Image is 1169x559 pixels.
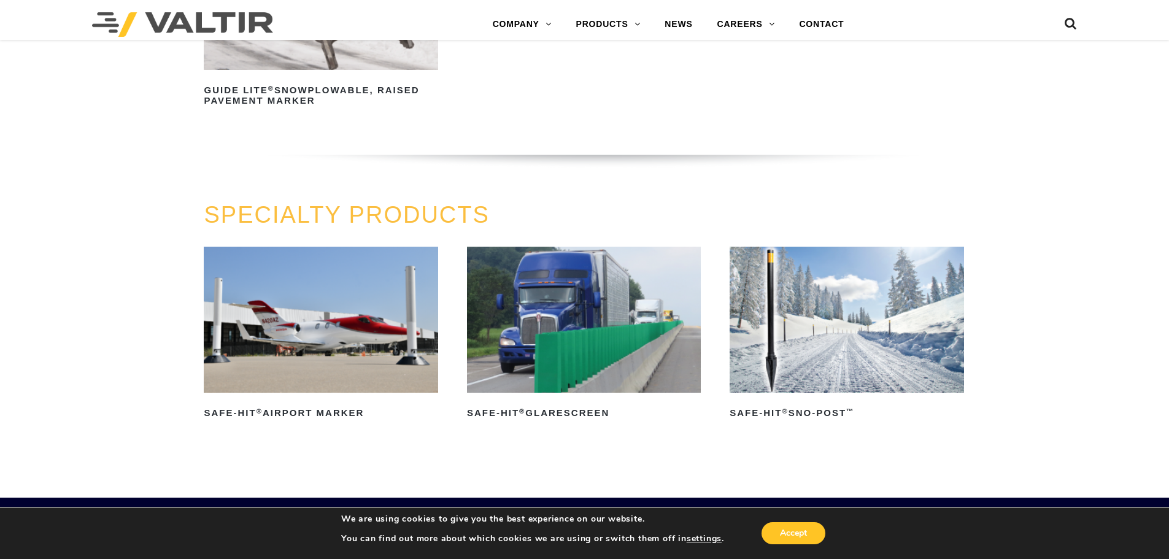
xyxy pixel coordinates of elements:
[268,85,274,92] sup: ®
[341,514,724,525] p: We are using cookies to give you the best experience on our website.
[652,12,704,37] a: NEWS
[204,247,438,423] a: Safe-Hit®Airport Marker
[467,404,701,423] h2: Safe-Hit Glarescreen
[846,407,854,415] sup: ™
[467,247,701,423] a: Safe-Hit®Glarescreen
[705,12,787,37] a: CAREERS
[204,202,489,228] a: SPECIALTY PRODUCTS
[687,533,722,544] button: settings
[782,407,788,415] sup: ®
[480,12,564,37] a: COMPANY
[341,533,724,544] p: You can find out more about which cookies we are using or switch them off in .
[92,12,273,37] img: Valtir
[519,407,525,415] sup: ®
[204,81,438,110] h2: GUIDE LITE Snowplowable, Raised Pavement Marker
[564,12,653,37] a: PRODUCTS
[787,12,856,37] a: CONTACT
[762,522,825,544] button: Accept
[730,404,963,423] h2: Safe-Hit Sno-Post
[730,247,963,423] a: Safe-Hit®Sno-Post™
[204,404,438,423] h2: Safe-Hit Airport Marker
[257,407,263,415] sup: ®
